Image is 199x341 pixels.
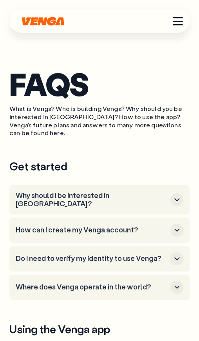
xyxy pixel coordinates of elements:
[9,322,190,336] h3: Using the Venga app
[172,15,184,27] button: Menu
[9,70,190,97] h1: FAQS
[16,224,183,237] button: How can I create my Venga account?
[16,191,167,208] h3: Why should I be interested in [GEOGRAPHIC_DATA]?
[16,254,167,263] h3: Do I need to verify my identity to use Venga?
[9,159,190,173] h3: Get started
[16,191,183,208] button: Why should I be interested in [GEOGRAPHIC_DATA]?
[9,105,190,137] p: What is Venga? Who is building Venga? Why should you be interested in [GEOGRAPHIC_DATA]? How to u...
[16,226,167,234] h3: How can I create my Venga account?
[16,281,183,294] button: Where does Venga operate in the world?
[21,17,65,26] svg: Home
[16,252,183,265] button: Do I need to verify my identity to use Venga?
[16,283,167,291] h3: Where does Venga operate in the world?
